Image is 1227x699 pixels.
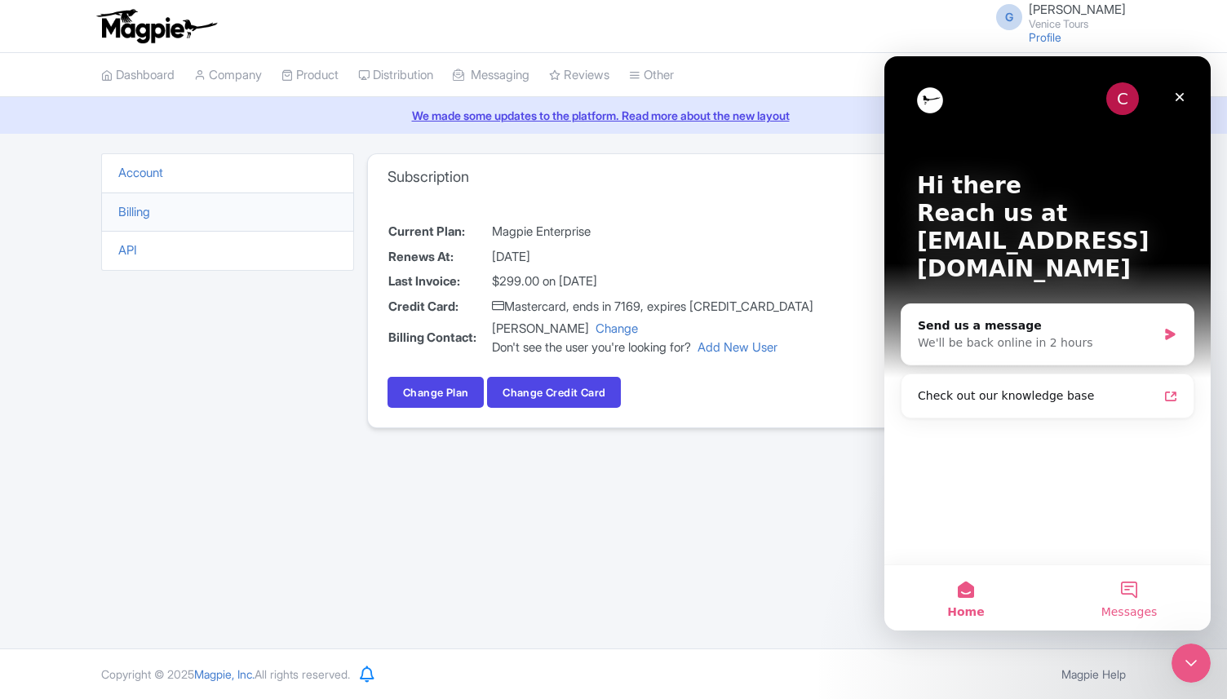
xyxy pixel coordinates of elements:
div: Don't see the user you're looking for? [492,338,813,357]
a: Other [629,53,674,98]
td: [PERSON_NAME] [491,319,814,357]
a: Change Plan [388,377,484,408]
button: Change Credit Card [487,377,621,408]
a: Billing [118,204,150,219]
a: Reviews [549,53,609,98]
td: Magpie Enterprise [491,219,814,245]
a: Distribution [358,53,433,98]
th: Renews At: [388,245,491,270]
a: Dashboard [101,53,175,98]
small: Venice Tours [1029,19,1126,29]
a: Messaging [453,53,529,98]
a: Magpie Help [1061,667,1126,681]
a: Add New User [698,339,777,355]
img: logo-ab69f6fb50320c5b225c76a69d11143b.png [93,8,219,44]
iframe: Intercom live chat [884,56,1211,630]
span: G [996,4,1022,30]
td: [DATE] [491,245,814,270]
a: Account [118,165,163,180]
a: API [118,242,137,258]
iframe: Intercom live chat [1172,644,1211,683]
th: Billing Contact: [388,319,491,357]
a: Profile [1029,30,1061,44]
th: Credit Card: [388,294,491,320]
a: We made some updates to the platform. Read more about the new layout [10,107,1217,124]
th: Current Plan: [388,219,491,245]
a: Company [194,53,262,98]
h3: Subscription [388,168,469,186]
a: G [PERSON_NAME] Venice Tours [986,3,1126,29]
a: Change [596,321,638,336]
span: Magpie, Inc. [194,667,255,681]
a: Product [281,53,339,98]
th: Last Invoice: [388,269,491,294]
div: Copyright © 2025 All rights reserved. [91,666,360,683]
td: $299.00 on [DATE] [491,269,814,294]
span: [PERSON_NAME] [1029,2,1126,17]
td: Mastercard, ends in 7169, expires [CREDIT_CARD_DATA] [491,294,814,320]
